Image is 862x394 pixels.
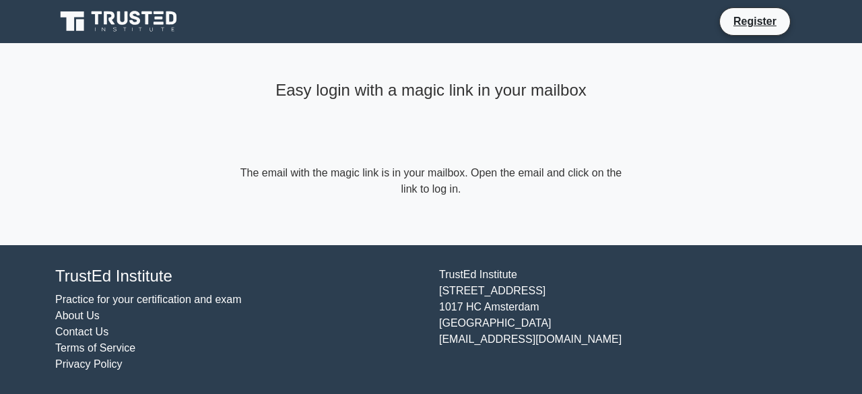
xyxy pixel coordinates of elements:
[55,326,108,337] a: Contact Us
[55,358,123,370] a: Privacy Policy
[55,294,242,305] a: Practice for your certification and exam
[55,342,135,354] a: Terms of Service
[725,13,785,30] a: Register
[431,267,815,372] div: TrustEd Institute [STREET_ADDRESS] 1017 HC Amsterdam [GEOGRAPHIC_DATA] [EMAIL_ADDRESS][DOMAIN_NAME]
[237,81,625,100] h4: Easy login with a magic link in your mailbox
[237,165,625,197] form: The email with the magic link is in your mailbox. Open the email and click on the link to log in.
[55,267,423,286] h4: TrustEd Institute
[55,310,100,321] a: About Us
